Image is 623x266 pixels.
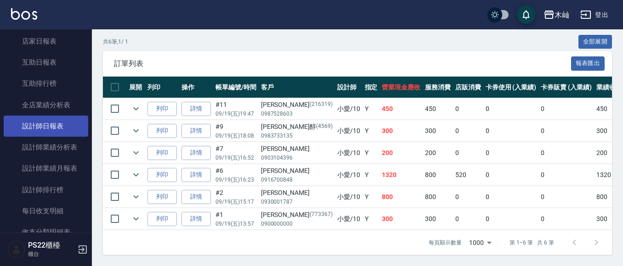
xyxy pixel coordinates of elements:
td: 0 [483,164,539,186]
p: 共 6 筆, 1 / 1 [103,38,128,46]
p: 0983733135 [261,132,333,140]
button: expand row [129,168,143,182]
td: 300 [423,208,453,230]
a: 互助排行榜 [4,73,88,94]
th: 操作 [179,77,213,98]
td: 小愛 /10 [335,186,362,208]
td: 200 [423,142,453,164]
td: 0 [453,120,483,142]
p: 09/19 (五) 19:47 [215,110,256,118]
td: 0 [483,186,539,208]
p: (773367) [310,210,333,220]
div: 1000 [465,230,495,255]
p: 0903104396 [261,154,333,162]
a: 詳情 [181,190,211,204]
td: Y [362,186,380,208]
td: #6 [213,164,259,186]
td: 300 [379,120,423,142]
td: 0 [483,208,539,230]
td: Y [362,120,380,142]
button: expand row [129,146,143,160]
p: 0916700848 [261,176,333,184]
th: 卡券販賣 (入業績) [538,77,594,98]
a: 設計師業績分析表 [4,137,88,158]
button: save [517,6,535,24]
td: 小愛 /10 [335,208,362,230]
th: 指定 [362,77,380,98]
div: [PERSON_NAME] [261,210,333,220]
h5: PS22櫃檯 [28,241,75,250]
td: #9 [213,120,259,142]
td: 小愛 /10 [335,142,362,164]
td: 450 [379,98,423,120]
td: 小愛 /10 [335,120,362,142]
div: [PERSON_NAME] [261,100,333,110]
p: 第 1–6 筆 共 6 筆 [510,238,554,247]
a: 詳情 [181,102,211,116]
td: 0 [538,120,594,142]
button: 全部展開 [578,35,612,49]
button: 列印 [147,212,177,226]
td: 300 [423,120,453,142]
a: 每日收支明細 [4,200,88,222]
td: 450 [423,98,453,120]
p: 09/19 (五) 15:17 [215,198,256,206]
th: 帳單編號/時間 [213,77,259,98]
button: 列印 [147,168,177,182]
td: #11 [213,98,259,120]
th: 店販消費 [453,77,483,98]
td: 800 [423,164,453,186]
td: 800 [379,186,423,208]
div: 木屾 [555,9,569,21]
td: 1320 [379,164,423,186]
a: 店家日報表 [4,31,88,52]
td: 小愛 /10 [335,98,362,120]
img: Logo [11,8,37,20]
button: 列印 [147,190,177,204]
a: 全店業績分析表 [4,94,88,116]
p: 櫃台 [28,250,75,258]
td: 0 [538,208,594,230]
td: 0 [483,142,539,164]
button: 報表匯出 [571,56,605,71]
p: 0987528603 [261,110,333,118]
th: 展開 [127,77,145,98]
td: 0 [453,98,483,120]
p: (216319) [310,100,333,110]
a: 詳情 [181,212,211,226]
td: 300 [379,208,423,230]
p: 0930001787 [261,198,333,206]
span: 訂單列表 [114,59,571,68]
td: Y [362,208,380,230]
a: 詳情 [181,124,211,138]
th: 卡券使用 (入業績) [483,77,539,98]
th: 營業現金應收 [379,77,423,98]
button: expand row [129,102,143,116]
button: 列印 [147,102,177,116]
p: 每頁顯示數量 [429,238,462,247]
th: 列印 [145,77,179,98]
div: [PERSON_NAME] [261,144,333,154]
button: 列印 [147,124,177,138]
button: expand row [129,124,143,138]
a: 詳情 [181,146,211,160]
td: 0 [483,98,539,120]
a: 互助日報表 [4,52,88,73]
td: 520 [453,164,483,186]
th: 服務消費 [423,77,453,98]
td: 小愛 /10 [335,164,362,186]
td: 0 [538,142,594,164]
td: 0 [453,186,483,208]
td: #1 [213,208,259,230]
td: Y [362,98,380,120]
td: 200 [379,142,423,164]
div: [PERSON_NAME]醇 [261,122,333,132]
th: 設計師 [335,77,362,98]
p: (4569) [316,122,333,132]
td: 800 [423,186,453,208]
a: 設計師日報表 [4,116,88,137]
button: 登出 [577,6,612,23]
button: expand row [129,190,143,204]
a: 報表匯出 [571,59,605,67]
td: 0 [483,120,539,142]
